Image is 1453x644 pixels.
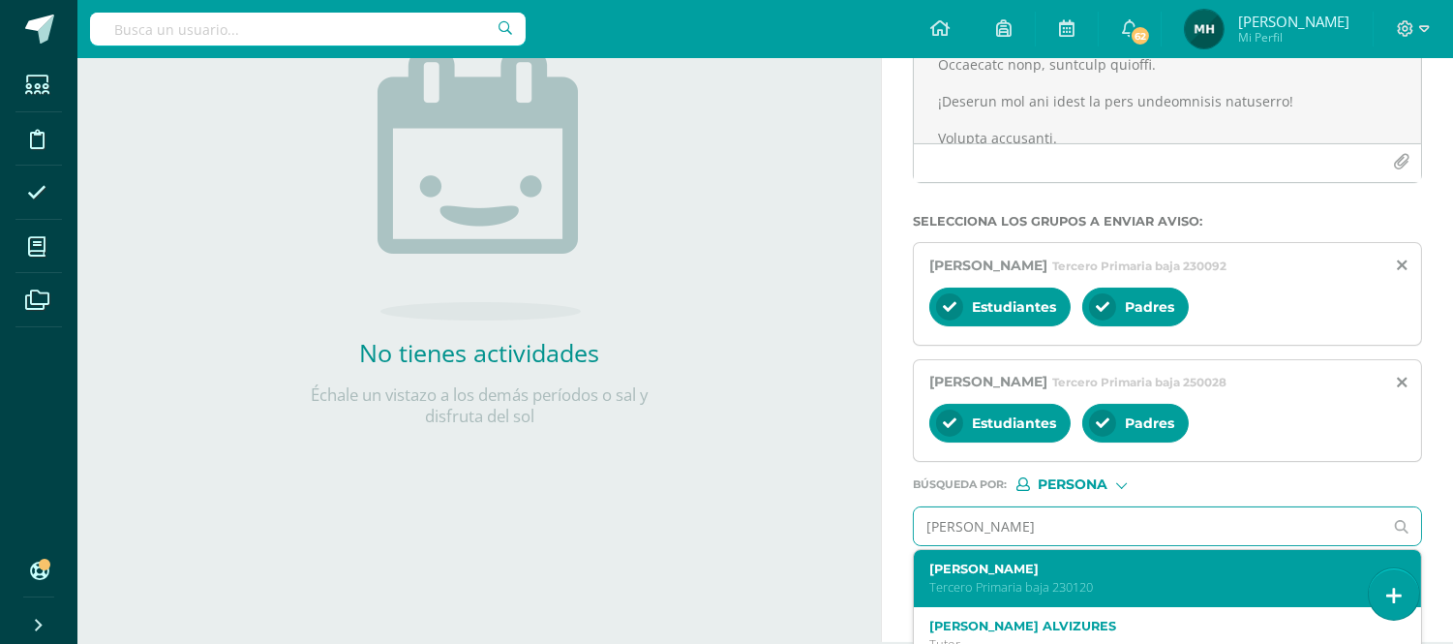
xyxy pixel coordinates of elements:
span: Mi Perfil [1238,29,1349,46]
label: [PERSON_NAME] ALVIZURES [929,619,1385,633]
span: Estudiantes [972,414,1056,432]
span: Padres [1125,414,1174,432]
p: Tercero Primaria baja 230120 [929,579,1385,596]
span: Estudiantes [972,298,1056,316]
h2: No tienes actividades [286,336,673,369]
span: [PERSON_NAME] [1238,12,1349,31]
div: [object Object] [1016,477,1162,491]
span: [PERSON_NAME] [929,373,1047,390]
label: Selecciona los grupos a enviar aviso : [913,214,1422,229]
input: Ej. Mario Galindo [914,507,1382,545]
span: [PERSON_NAME] [929,257,1047,274]
input: Busca un usuario... [90,13,526,46]
p: Échale un vistazo a los demás períodos o sal y disfruta del sol [286,384,673,427]
textarea: Loremipsu dolorsit: Ametcon ad elitsed doeius. Tem incididunt utl etdo magnaa en adminim v quis n... [914,46,1421,143]
span: Padres [1125,298,1174,316]
span: Búsqueda por : [913,479,1007,490]
span: Persona [1038,479,1107,490]
span: Tercero Primaria baja 250028 [1052,375,1226,389]
span: 62 [1130,25,1151,46]
label: [PERSON_NAME] [929,562,1385,576]
img: no_activities.png [378,47,581,321]
img: 94dfc861e02bea7daf88976d6ac6de75.png [1185,10,1224,48]
span: Tercero Primaria baja 230092 [1052,259,1226,273]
